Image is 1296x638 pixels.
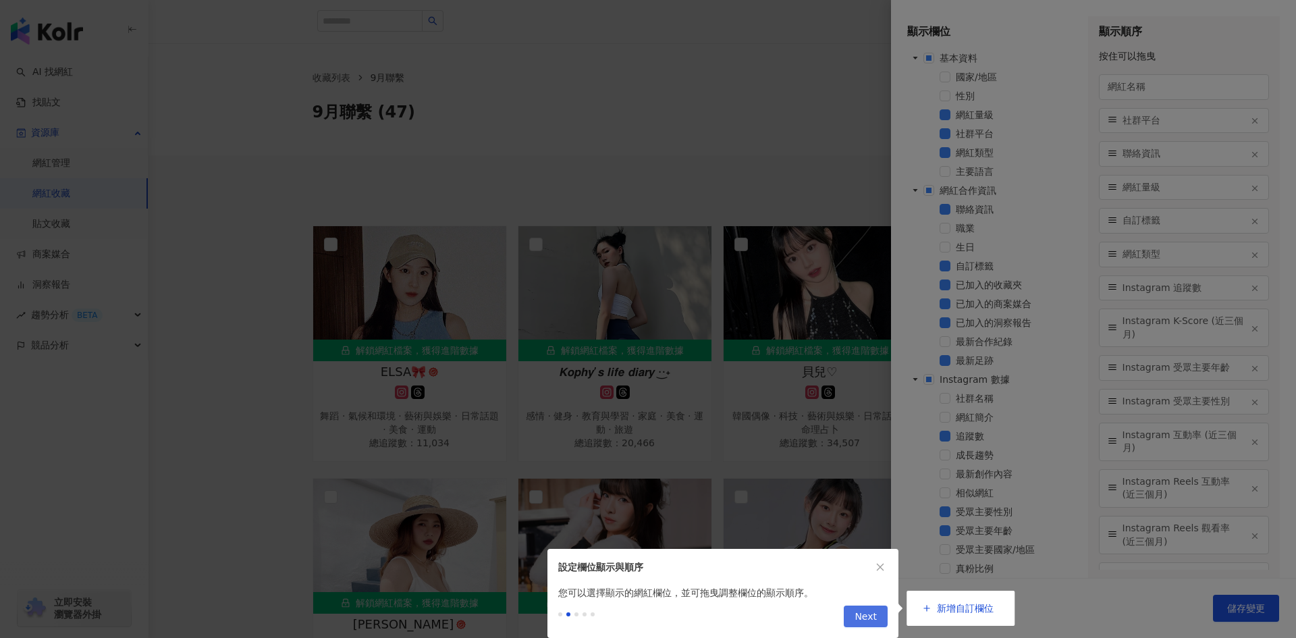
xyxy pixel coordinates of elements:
[855,606,877,628] span: Next
[873,560,888,575] button: close
[558,560,873,575] div: 設定欄位顯示與順序
[844,606,888,627] button: Next
[875,562,885,572] span: close
[547,585,898,600] div: 您可以選擇顯示的網紅欄位，並可拖曳調整欄位的顯示順序。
